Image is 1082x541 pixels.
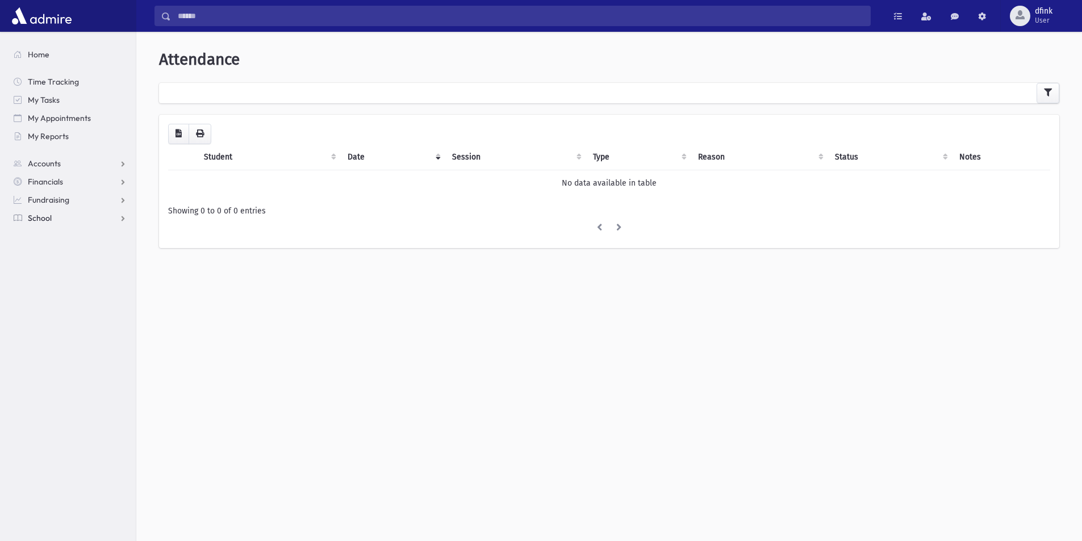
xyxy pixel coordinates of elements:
a: My Reports [5,127,136,145]
a: My Appointments [5,109,136,127]
a: Fundraising [5,191,136,209]
th: Student: activate to sort column ascending [197,144,341,170]
input: Search [171,6,870,26]
span: Financials [28,177,63,187]
a: My Tasks [5,91,136,109]
span: My Reports [28,131,69,141]
th: Session : activate to sort column ascending [445,144,586,170]
span: Time Tracking [28,77,79,87]
span: Home [28,49,49,60]
button: CSV [168,124,189,144]
div: Showing 0 to 0 of 0 entries [168,205,1050,217]
span: Attendance [159,50,240,69]
td: No data available in table [168,170,1050,196]
span: dfink [1035,7,1052,16]
th: Date: activate to sort column ascending [341,144,445,170]
th: Type: activate to sort column ascending [586,144,691,170]
button: Print [189,124,211,144]
span: Accounts [28,158,61,169]
span: User [1035,16,1052,25]
span: School [28,213,52,223]
a: School [5,209,136,227]
img: AdmirePro [9,5,74,27]
a: Accounts [5,154,136,173]
th: Status: activate to sort column ascending [828,144,953,170]
span: Fundraising [28,195,69,205]
th: Reason: activate to sort column ascending [691,144,828,170]
a: Time Tracking [5,73,136,91]
th: Notes [953,144,1050,170]
span: My Tasks [28,95,60,105]
a: Home [5,45,136,64]
span: My Appointments [28,113,91,123]
a: Financials [5,173,136,191]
